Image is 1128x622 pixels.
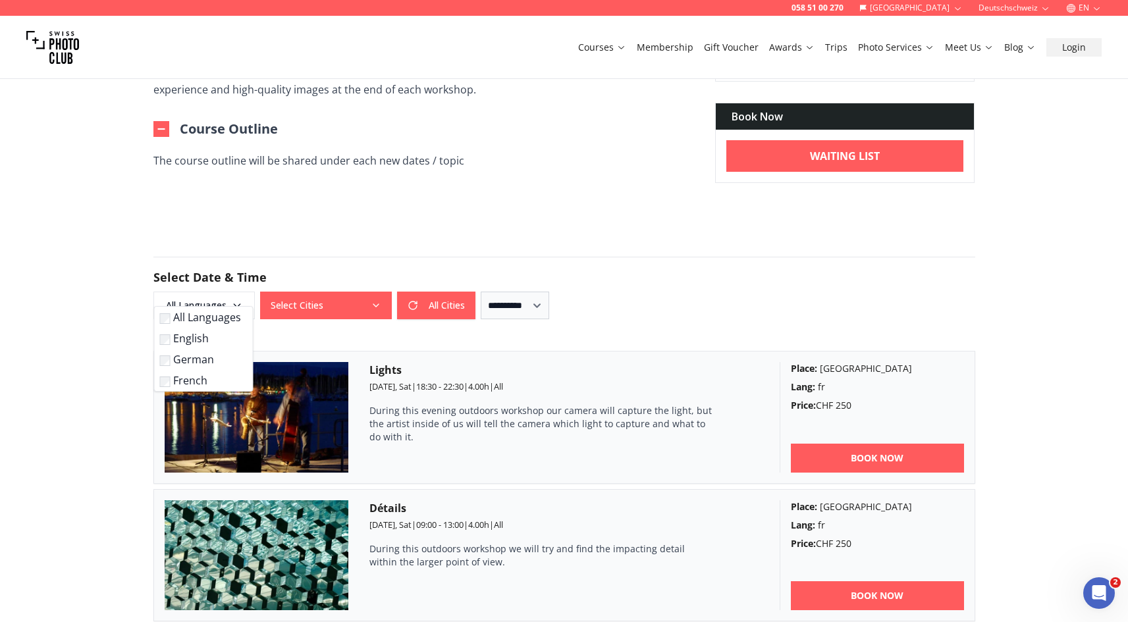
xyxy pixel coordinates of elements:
b: Lang : [791,380,815,393]
b: Price : [791,399,816,411]
b: Place : [791,362,817,375]
span: [DATE], Sat [369,519,412,531]
a: BOOK NOW [791,581,964,610]
label: English [160,330,242,346]
iframe: Intercom live chat [1083,577,1115,609]
span: 4.00 h [468,380,489,392]
div: All Languages [154,306,254,392]
span: 250 [836,537,851,550]
div: [GEOGRAPHIC_DATA] [791,500,964,513]
span: All [494,380,503,392]
button: Meet Us [940,38,999,57]
a: Gift Voucher [704,41,759,54]
b: Lang : [791,519,815,531]
span: All Languages [155,294,253,317]
a: BOOK NOW [791,444,964,473]
small: | | | [369,380,503,392]
div: CHF [791,399,964,412]
a: Courses [578,41,626,54]
a: Waiting List [726,140,964,172]
a: Photo Services [858,41,934,54]
label: German [160,351,242,367]
h3: Détails [369,500,759,516]
a: Trips [825,41,847,54]
h2: Select Date & Time [153,268,975,286]
button: Courses [573,38,631,57]
b: Waiting List [810,148,880,164]
span: 250 [836,399,851,411]
input: English [160,334,171,345]
p: During this evening outdoors workshop our camera will capture the light, but the artist inside of... [369,404,712,444]
button: Login [1046,38,1102,57]
p: The course outline will be shared under each new dates / topic [153,151,694,170]
span: [DATE], Sat [369,380,412,392]
img: Détails [165,500,349,611]
button: Trips [820,38,853,57]
button: Select Cities [260,292,392,319]
div: fr [791,380,964,394]
b: BOOK NOW [851,452,903,465]
b: Price : [791,537,816,550]
span: 2 [1110,577,1121,588]
span: 18:30 - 22:30 [416,380,464,392]
div: fr [791,519,964,532]
button: Awards [764,38,820,57]
b: Place : [791,500,817,513]
label: French [160,373,242,388]
img: Lights [165,362,349,473]
button: Gift Voucher [699,38,764,57]
button: All Languages [153,292,255,319]
div: Book Now [716,103,975,130]
small: | | | [369,519,503,531]
button: Course Outline [153,120,278,138]
div: [GEOGRAPHIC_DATA] [791,362,964,375]
span: All [494,519,503,531]
p: During this outdoors workshop we will try and find the impacting detail within the larger point o... [369,542,712,569]
a: 058 51 00 270 [792,3,844,13]
a: Meet Us [945,41,994,54]
img: Outline Open [153,121,169,137]
input: French [160,376,171,387]
button: Membership [631,38,699,57]
input: German [160,355,171,366]
button: Photo Services [853,38,940,57]
button: Blog [999,38,1041,57]
a: Awards [769,41,815,54]
a: Blog [1004,41,1036,54]
h3: Lights [369,362,759,378]
img: Swiss photo club [26,21,79,74]
span: 4.00 h [468,519,489,531]
button: All Cities [397,292,475,319]
label: All Languages [160,309,242,325]
b: BOOK NOW [851,589,903,602]
span: 09:00 - 13:00 [416,519,464,531]
a: Membership [637,41,693,54]
div: CHF [791,537,964,550]
input: All Languages [160,313,171,324]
